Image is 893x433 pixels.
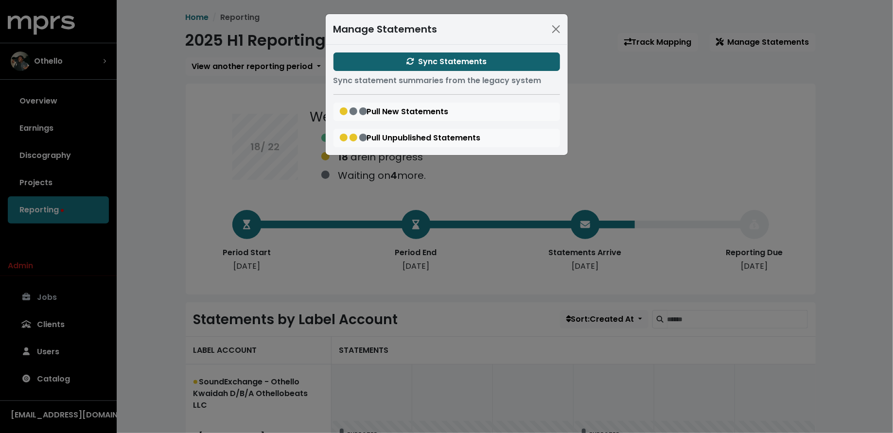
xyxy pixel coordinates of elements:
span: Pull Unpublished Statements [340,132,481,143]
button: Pull New Statements [333,103,560,121]
span: Sync Statements [406,56,487,67]
button: Close [548,21,564,37]
span: Pull New Statements [340,106,449,117]
div: Manage Statements [333,22,438,36]
p: Sync statement summaries from the legacy system [333,75,560,87]
button: Pull Unpublished Statements [333,129,560,147]
button: Sync Statements [333,52,560,71]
